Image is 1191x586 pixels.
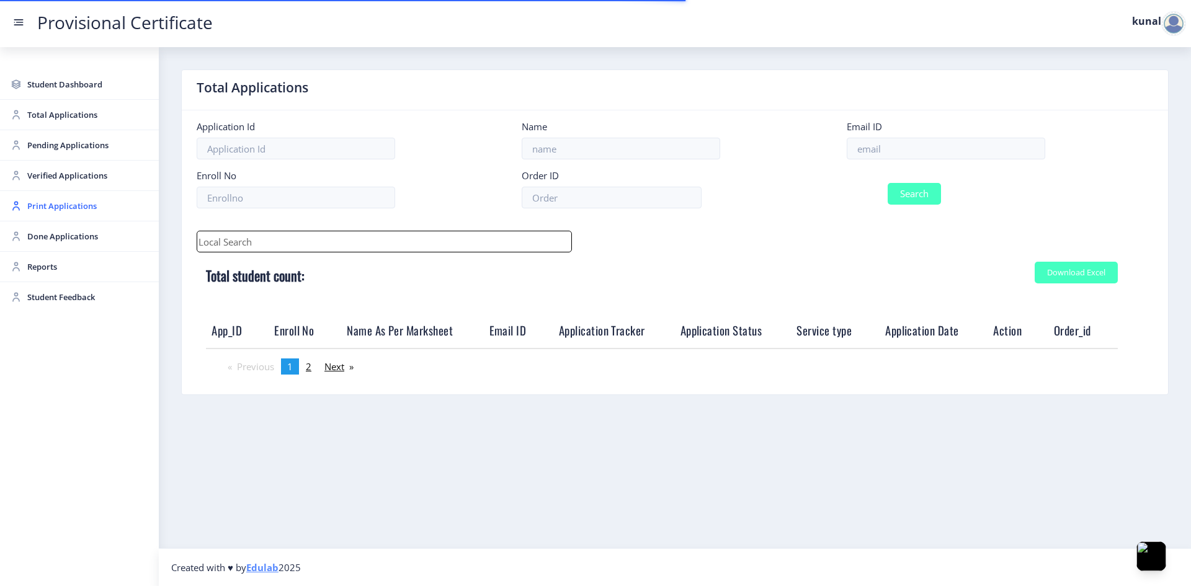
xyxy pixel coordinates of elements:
[27,229,149,244] span: Done Applications
[791,313,880,348] th: Service type
[483,313,553,348] th: Email ID
[27,77,149,92] span: Student Dashboard
[888,183,941,205] button: Search
[197,358,1153,375] ul: Pagination
[1132,16,1161,26] label: kunal
[1048,313,1118,348] th: Order_id
[522,169,559,182] label: Order ID
[197,187,395,208] input: Enrollno
[27,107,149,122] span: Total Applications
[847,138,1045,159] input: email
[1035,262,1118,283] button: Download Excel
[246,561,279,574] a: Edulab
[847,120,882,133] label: Email ID
[306,360,311,373] span: 2
[269,313,341,348] th: Enroll No
[553,313,674,348] th: Application Tracker
[522,138,720,159] input: name
[197,169,236,182] label: Enroll No
[197,80,308,95] label: Total Applications
[674,313,791,348] th: Application Status
[880,313,988,348] th: Application Date
[197,231,572,252] input: Local Search
[27,198,149,213] span: Print Applications
[27,290,149,304] span: Student Feedback
[197,138,395,159] input: Application Id
[341,313,483,348] th: Name As Per Marksheet
[522,120,547,133] label: Name
[27,168,149,183] span: Verified Applications
[318,358,360,375] a: Next page
[206,265,304,285] b: Total student count:
[988,313,1048,348] th: Action
[27,259,149,274] span: Reports
[522,187,702,208] input: Order
[197,120,255,133] label: Application Id
[206,313,269,348] th: App_ID
[237,360,274,373] span: Previous
[287,360,293,373] span: 1
[27,138,149,153] span: Pending Applications
[1047,268,1105,277] div: Download Excel
[171,561,301,574] span: Created with ♥ by 2025
[25,16,225,29] a: Provisional Certificate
